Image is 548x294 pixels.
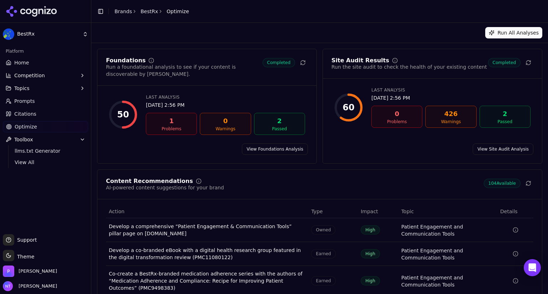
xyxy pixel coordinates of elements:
div: Details [500,208,531,215]
a: Patient Engagement and Communication Tools [401,247,494,261]
a: Prompts [3,95,88,107]
a: Home [3,57,88,68]
div: [DATE] 2:56 PM [146,101,305,109]
span: Earned [311,276,335,285]
div: Site Audit Results [331,58,389,63]
span: Owned [311,225,335,235]
div: 60 [342,102,354,113]
div: 0 [375,109,419,119]
div: Problems [375,119,419,125]
span: Optimize [167,8,189,15]
span: llms.txt Generator [15,147,77,154]
div: Open Intercom Messenger [524,259,541,276]
div: 50 [117,109,129,120]
div: Last Analysis [146,94,305,100]
span: High [361,276,380,285]
span: Completed [263,58,295,67]
span: BestRx [17,31,80,37]
div: Content Recommendations [106,178,193,184]
span: Citations [14,110,36,117]
div: Passed [483,119,527,125]
a: BestRx [141,8,158,15]
span: Home [14,59,29,66]
a: Patient Engagement and Communication Tools [401,274,494,288]
img: Perrill [3,266,14,277]
div: Develop a co-branded eBook with a digital health research group featured in the digital transform... [109,247,305,261]
a: View All [12,157,80,167]
span: Theme [14,254,34,259]
div: Last Analysis [371,87,531,93]
button: Open user button [3,281,57,291]
span: High [361,249,380,258]
span: Competition [14,72,45,79]
div: Impact [361,208,395,215]
a: View Foundations Analysis [242,143,308,155]
div: 2 [257,116,302,126]
img: Nate Tower [3,281,13,291]
span: Topics [14,85,30,92]
span: 104 Available [484,179,521,188]
span: Completed [488,58,521,67]
a: Citations [3,108,88,120]
span: View All [15,159,77,166]
div: Passed [257,126,302,132]
span: Optimize [15,123,37,130]
div: Type [311,208,355,215]
a: llms.txt Generator [12,146,80,156]
nav: breadcrumb [115,8,189,15]
div: Run the site audit to check the health of your existing content [331,63,487,70]
div: Topic [401,208,494,215]
div: [DATE] 2:56 PM [371,94,531,101]
a: View Site Audit Analysis [473,143,533,155]
div: 0 [203,116,248,126]
div: Co-create a BestRx-branded medication adherence series with the authors of “Medication Adherence ... [109,270,305,292]
span: Prompts [14,98,35,105]
span: Earned [311,249,335,258]
span: Support [14,236,37,243]
a: Optimize [3,121,88,132]
div: Warnings [428,119,473,125]
span: High [361,225,380,235]
div: 2 [483,109,527,119]
span: [PERSON_NAME] [16,283,57,289]
span: Perrill [19,268,57,274]
button: Competition [3,70,88,81]
div: Warnings [203,126,248,132]
div: AI-powered content suggestions for your brand [106,184,224,191]
div: 1 [149,116,194,126]
div: 426 [428,109,473,119]
div: Develop a comprehensive “Patient Engagement & Communication Tools” pillar page on [DOMAIN_NAME] [109,223,305,237]
a: Brands [115,9,132,14]
div: Platform [3,46,88,57]
span: Toolbox [14,136,33,143]
div: Problems [149,126,194,132]
a: Patient Engagement and Communication Tools [401,223,494,237]
img: BestRx [3,28,14,40]
button: Toolbox [3,134,88,145]
div: Foundations [106,58,146,63]
div: Run a foundational analysis to see if your content is discoverable by [PERSON_NAME]. [106,63,263,78]
button: Topics [3,83,88,94]
button: Open organization switcher [3,266,57,277]
div: Action [109,208,305,215]
button: Run All Analyses [485,27,542,38]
